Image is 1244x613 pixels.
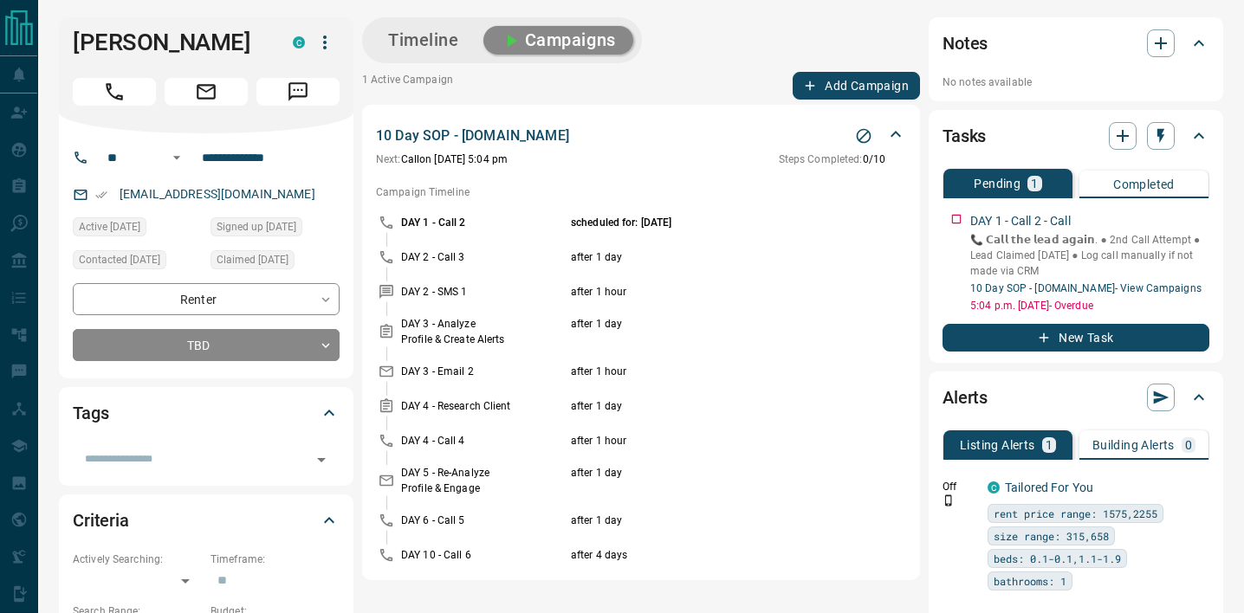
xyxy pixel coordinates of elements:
span: Call [73,78,156,106]
svg: Email Verified [95,189,107,201]
a: [EMAIL_ADDRESS][DOMAIN_NAME] [120,187,315,201]
div: Criteria [73,500,340,541]
p: after 1 day [571,465,846,496]
div: 10 Day SOP - [DOMAIN_NAME]Stop CampaignNext:Callon [DATE] 5:04 pmSteps Completed:0/10 [376,122,906,171]
div: Alerts [943,377,1209,418]
div: Tags [73,392,340,434]
div: Tasks [943,115,1209,157]
button: New Task [943,324,1209,352]
span: Claimed [DATE] [217,251,288,268]
h2: Notes [943,29,988,57]
p: after 1 day [571,249,846,265]
span: Contacted [DATE] [79,251,160,268]
h2: Tasks [943,122,986,150]
p: after 1 hour [571,284,846,300]
span: size range: 315,658 [994,527,1109,545]
div: Renter [73,283,340,315]
span: rent price range: 1575,2255 [994,505,1157,522]
a: 10 Day SOP - [DOMAIN_NAME]- View Campaigns [970,282,1202,294]
button: Add Campaign [793,72,920,100]
p: 📞 𝗖𝗮𝗹𝗹 𝘁𝗵𝗲 𝗹𝗲𝗮𝗱 𝗮𝗴𝗮𝗶𝗻. ● 2nd Call Attempt ● Lead Claimed [DATE] ‎● Log call manually if not made ... [970,232,1209,279]
svg: Push Notification Only [943,494,955,507]
div: Wed Jul 16 2025 [73,250,202,274]
span: Email [165,78,248,106]
p: DAY 4 - Call 4 [401,433,567,448]
div: condos.ca [988,481,1000,494]
span: Active [DATE] [79,218,140,236]
p: Timeframe: [211,552,340,567]
button: Open [309,448,334,472]
p: No notes available [943,74,1209,90]
p: Off [943,479,977,494]
p: Actively Searching: [73,552,202,567]
span: Message [256,78,340,106]
p: 1 [1046,439,1053,451]
button: Campaigns [483,26,633,55]
p: DAY 2 - Call 3 [401,249,567,265]
div: TBD [73,329,340,361]
p: 5:04 p.m. [DATE] - Overdue [970,298,1209,313]
div: Wed Jul 16 2025 [211,217,340,242]
p: DAY 6 - Call 5 [401,513,567,528]
p: Completed [1113,178,1175,190]
p: 1 [1031,177,1038,190]
p: 1 Active Campaign [362,72,453,100]
p: after 1 day [571,513,846,528]
h1: [PERSON_NAME] [73,29,267,56]
p: DAY 4 - Research Client [401,398,567,414]
button: Open [166,147,187,168]
p: after 1 day [571,316,846,347]
p: Listing Alerts [960,439,1035,451]
span: beds: 0.1-0.1,1.1-1.9 [994,550,1121,567]
p: DAY 3 - Analyze Profile & Create Alerts [401,316,567,347]
p: DAY 3 - Email 2 [401,364,567,379]
div: Thu Jul 17 2025 [73,217,202,242]
p: Building Alerts [1092,439,1175,451]
p: Campaign Timeline [376,184,906,200]
div: condos.ca [293,36,305,48]
p: DAY 2 - SMS 1 [401,284,567,300]
p: after 1 hour [571,433,846,448]
p: Call on [DATE] 5:04 pm [376,152,508,167]
p: after 4 days [571,547,846,563]
p: DAY 1 - Call 2 [401,215,567,230]
p: 0 / 10 [779,152,885,167]
div: Notes [943,23,1209,64]
div: Wed Jul 16 2025 [211,250,340,274]
span: Next: [376,153,401,165]
button: Timeline [371,26,476,55]
button: Stop Campaign [851,123,877,149]
a: Tailored For You [1005,481,1093,494]
p: Pending [974,177,1020,190]
p: DAY 10 - Call 6 [401,547,567,563]
p: DAY 5 - Re-Analyze Profile & Engage [401,465,567,496]
span: Signed up [DATE] [217,218,296,236]
p: after 1 hour [571,364,846,379]
span: bathrooms: 1 [994,572,1066,590]
p: 0 [1185,439,1192,451]
h2: Tags [73,399,108,427]
span: Steps Completed: [779,153,863,165]
h2: Alerts [943,384,988,411]
p: after 1 day [571,398,846,414]
p: scheduled for: [DATE] [571,215,846,230]
h2: Criteria [73,507,129,534]
p: DAY 1 - Call 2 - Call [970,212,1071,230]
p: 10 Day SOP - [DOMAIN_NAME] [376,126,569,146]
